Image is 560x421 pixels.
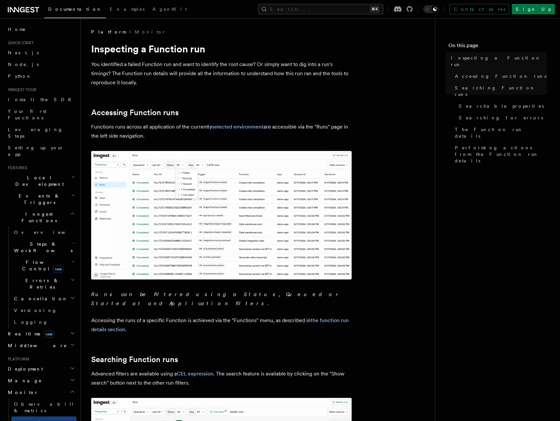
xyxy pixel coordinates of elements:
[456,112,547,124] a: Searching for errors
[370,6,379,12] kbd: ⌘K
[91,29,126,35] span: Platform
[5,193,71,206] span: Events & Triggers
[5,357,29,362] span: Platform
[44,2,106,18] a: Documentation
[11,277,71,290] span: Errors & Retries
[11,293,77,305] button: Cancellation
[11,241,73,254] span: Steps & Workflows
[48,7,102,12] span: Documentation
[258,4,383,14] button: Search...⌘K
[5,105,77,124] a: Your first Functions
[456,100,547,112] a: Searchable properties
[91,60,352,87] p: You identified a failed Function run and want to identify the root cause? Or simply want to dig i...
[455,126,547,139] span: The Function run details
[455,85,547,98] span: Searching Function runs
[5,387,77,398] button: Monitor
[91,316,352,334] p: Accessing the runs of a specific Function is achieved via the "Functions" menu, as described in .
[5,363,77,375] button: Deployment
[8,50,39,55] span: Next.js
[423,5,439,13] button: Toggle dark mode
[5,142,77,160] a: Setting up your app
[8,127,63,139] span: Leveraging Steps
[5,23,77,35] a: Home
[135,29,166,35] a: Monitor
[5,211,70,224] span: Inngest Functions
[5,366,43,372] span: Deployment
[5,47,77,59] a: Next.js
[14,401,81,413] span: Observability & metrics
[44,331,54,338] span: new
[452,70,547,82] a: Accessing Function runs
[152,7,187,12] span: AgentKit
[106,2,148,18] a: Examples
[5,377,42,384] span: Manage
[452,142,547,167] a: Performing actions from the Function run details
[91,355,178,364] a: Searching Function runs
[5,208,77,226] button: Inngest Functions
[448,42,547,52] h4: On this page
[448,52,547,70] a: Inspecting a Function run
[459,115,543,121] span: Searching for errors
[11,238,77,256] button: Steps & Workflows
[91,151,352,279] img: The "Handle failed payments" Function runs list features a run in a failing state.
[14,308,57,313] span: Versioning
[5,59,77,70] a: Node.js
[5,331,54,337] span: Realtime
[11,226,77,238] a: Overview
[8,109,47,120] span: Your first Functions
[91,291,341,306] em: Runs can be filtered using a Status, Queued or Started at and Application filters.
[110,7,145,12] span: Examples
[5,174,71,187] span: Local Development
[14,230,81,235] span: Overview
[11,305,77,316] a: Versioning
[8,62,39,67] span: Node.js
[8,74,32,79] span: Python
[5,389,38,396] span: Monitor
[177,371,213,377] a: CEL expression
[11,295,68,302] span: Cancellation
[11,256,77,275] button: Flow Controlnew
[11,316,77,328] a: Logging
[5,342,67,349] span: Middleware
[459,103,544,109] span: Searchable properties
[5,226,77,328] div: Inngest Functions
[11,259,72,272] span: Flow Control
[91,108,179,117] a: Accessing Function runs
[91,317,349,333] a: the function run details section
[91,43,352,55] h1: Inspecting a Function run
[455,144,547,164] span: Performing actions from the Function run details
[5,340,77,351] button: Middleware
[452,82,547,100] a: Searching Function runs
[8,145,64,157] span: Setting up your app
[5,70,77,82] a: Python
[5,172,77,190] button: Local Development
[91,122,352,141] p: Functions runs across all application of the currently are accessible via the "Runs" page in the ...
[450,4,509,14] a: Contact sales
[91,369,352,387] p: Advanced filters are available using a . The search feature is available by clicking on the "Show...
[5,328,77,340] button: Realtimenew
[512,4,555,14] a: Sign Up
[5,87,36,92] span: Inngest tour
[11,275,77,293] button: Errors & Retries
[451,55,547,68] span: Inspecting a Function run
[5,40,34,46] span: Quick start
[5,165,27,170] span: Features
[5,190,77,208] button: Events & Triggers
[8,97,75,102] span: Install the SDK
[8,26,26,33] span: Home
[14,319,48,325] span: Logging
[11,398,77,416] a: Observability & metrics
[148,2,191,18] a: AgentKit
[455,73,546,79] span: Accessing Function runs
[452,124,547,142] a: The Function run details
[5,94,77,105] a: Install the SDK
[5,375,77,387] button: Manage
[5,124,77,142] a: Leveraging Steps
[212,124,263,130] a: selected environment
[53,265,63,273] span: new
